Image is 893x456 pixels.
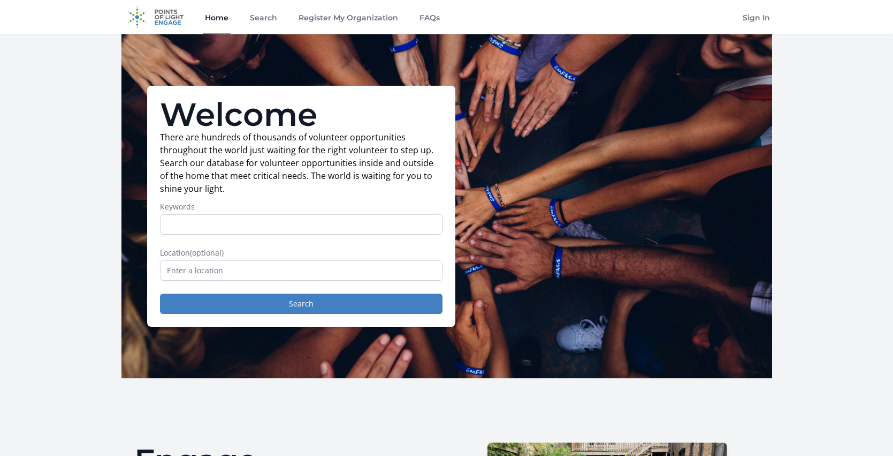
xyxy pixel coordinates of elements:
label: Location [160,248,442,258]
p: There are hundreds of thousands of volunteer opportunities throughout the world just waiting for ... [160,131,442,195]
span: (optional) [190,248,224,258]
label: Keywords [160,201,442,212]
h1: Welcome [160,99,442,131]
button: Search [160,294,442,314]
input: Enter a location [160,260,442,281]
